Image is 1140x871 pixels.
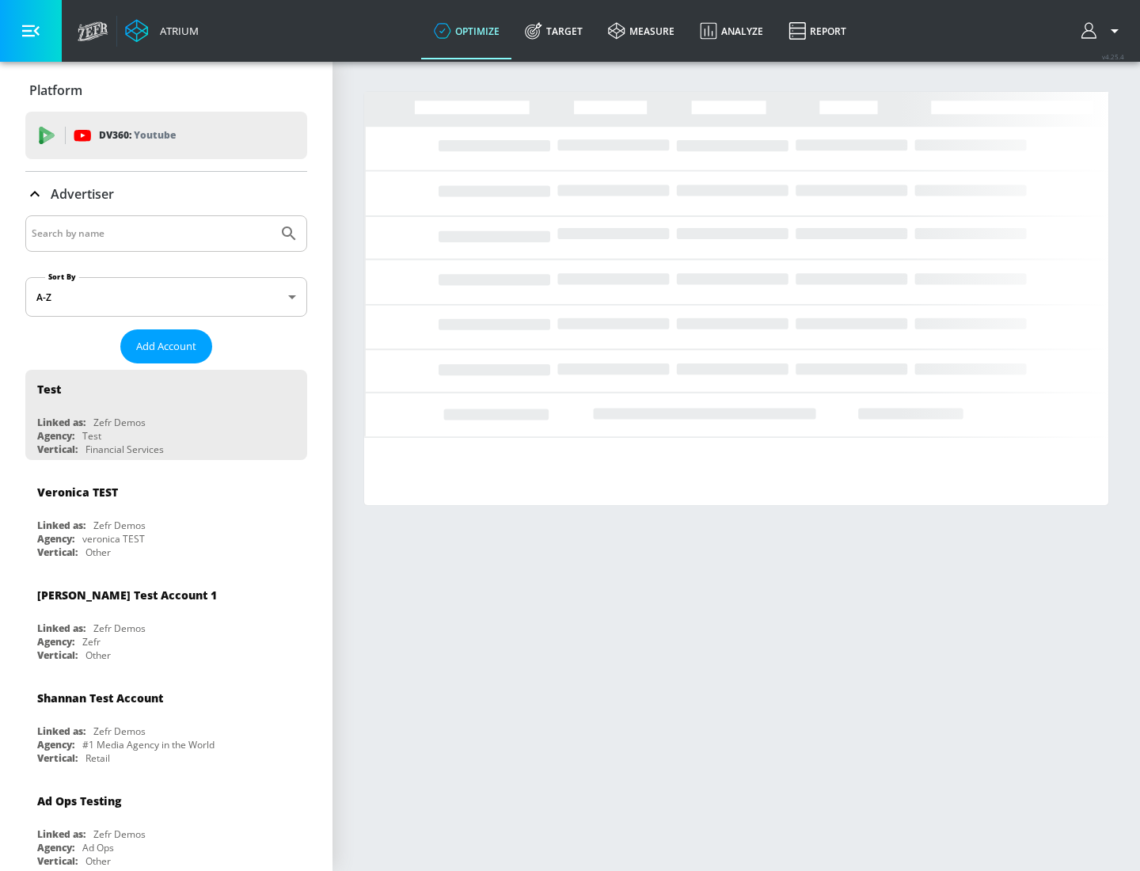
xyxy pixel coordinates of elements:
[687,2,776,59] a: Analyze
[82,635,101,648] div: Zefr
[25,370,307,460] div: TestLinked as:Zefr DemosAgency:TestVertical:Financial Services
[37,443,78,456] div: Vertical:
[37,827,85,841] div: Linked as:
[85,854,111,868] div: Other
[37,485,118,500] div: Veronica TEST
[37,751,78,765] div: Vertical:
[134,127,176,143] p: Youtube
[37,725,85,738] div: Linked as:
[82,738,215,751] div: #1 Media Agency in the World
[25,277,307,317] div: A-Z
[37,546,78,559] div: Vertical:
[595,2,687,59] a: measure
[25,679,307,769] div: Shannan Test AccountLinked as:Zefr DemosAgency:#1 Media Agency in the WorldVertical:Retail
[37,648,78,662] div: Vertical:
[51,185,114,203] p: Advertiser
[37,635,74,648] div: Agency:
[776,2,859,59] a: Report
[85,648,111,662] div: Other
[37,854,78,868] div: Vertical:
[99,127,176,144] p: DV360:
[25,473,307,563] div: Veronica TESTLinked as:Zefr DemosAgency:veronica TESTVertical:Other
[25,68,307,112] div: Platform
[1102,52,1124,61] span: v 4.25.4
[512,2,595,59] a: Target
[25,172,307,216] div: Advertiser
[29,82,82,99] p: Platform
[93,725,146,738] div: Zefr Demos
[37,429,74,443] div: Agency:
[37,382,61,397] div: Test
[37,519,85,532] div: Linked as:
[93,416,146,429] div: Zefr Demos
[421,2,512,59] a: optimize
[93,622,146,635] div: Zefr Demos
[125,19,199,43] a: Atrium
[25,112,307,159] div: DV360: Youtube
[37,738,74,751] div: Agency:
[37,793,121,808] div: Ad Ops Testing
[82,429,101,443] div: Test
[82,841,114,854] div: Ad Ops
[136,337,196,356] span: Add Account
[85,546,111,559] div: Other
[37,622,85,635] div: Linked as:
[25,576,307,666] div: [PERSON_NAME] Test Account 1Linked as:Zefr DemosAgency:ZefrVertical:Other
[45,272,79,282] label: Sort By
[154,24,199,38] div: Atrium
[37,690,163,706] div: Shannan Test Account
[120,329,212,363] button: Add Account
[37,532,74,546] div: Agency:
[85,751,110,765] div: Retail
[93,519,146,532] div: Zefr Demos
[37,841,74,854] div: Agency:
[85,443,164,456] div: Financial Services
[32,223,272,244] input: Search by name
[93,827,146,841] div: Zefr Demos
[37,416,85,429] div: Linked as:
[82,532,145,546] div: veronica TEST
[37,588,217,603] div: [PERSON_NAME] Test Account 1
